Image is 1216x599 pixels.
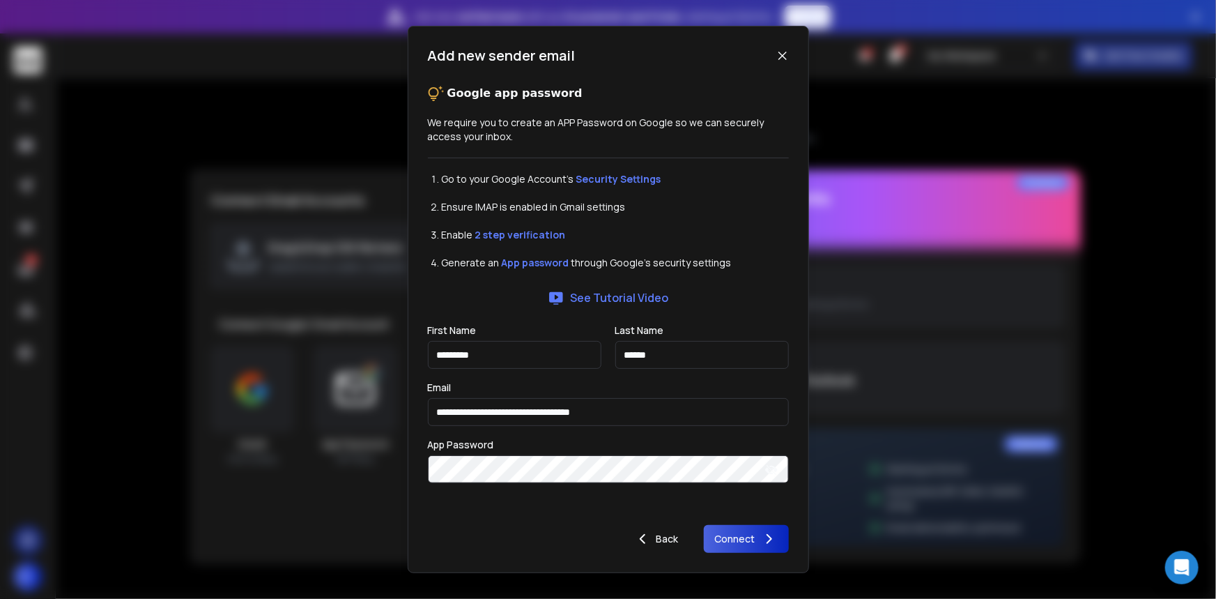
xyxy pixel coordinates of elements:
[428,85,445,102] img: tips
[548,289,668,306] a: See Tutorial Video
[475,228,566,241] a: 2 step verification
[428,326,477,335] label: First Name
[442,172,789,186] li: Go to your Google Account’s
[442,256,789,270] li: Generate an through Google's security settings
[428,383,452,393] label: Email
[615,326,664,335] label: Last Name
[428,46,576,66] h1: Add new sender email
[428,440,494,450] label: App Password
[428,116,789,144] p: We require you to create an APP Password on Google so we can securely access your inbox.
[442,200,789,214] li: Ensure IMAP is enabled in Gmail settings
[576,172,661,185] a: Security Settings
[704,525,789,553] button: Connect
[442,228,789,242] li: Enable
[1165,551,1199,584] div: Open Intercom Messenger
[502,256,569,269] a: App password
[447,85,583,102] p: Google app password
[623,525,690,553] button: Back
